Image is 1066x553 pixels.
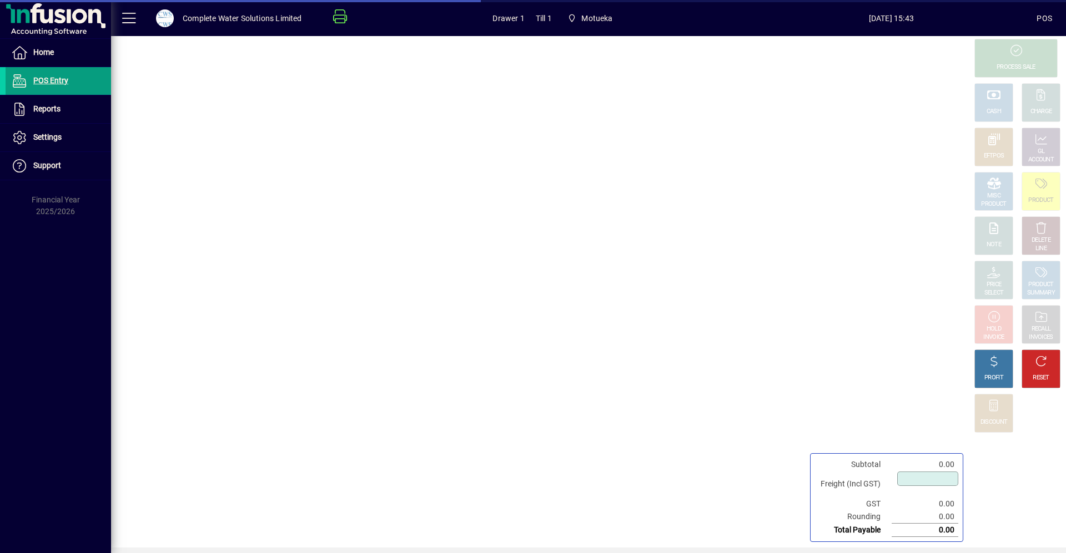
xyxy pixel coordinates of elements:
[6,95,111,123] a: Reports
[987,192,1000,200] div: MISC
[1038,148,1045,156] div: GL
[33,76,68,85] span: POS Entry
[1027,289,1055,297] div: SUMMARY
[33,133,62,141] span: Settings
[815,498,892,510] td: GST
[815,510,892,524] td: Rounding
[892,458,958,471] td: 0.00
[980,418,1007,427] div: DISCOUNT
[1035,245,1047,253] div: LINE
[987,325,1001,333] div: HOLD
[563,8,617,28] span: Motueka
[1028,196,1053,205] div: PRODUCT
[1032,325,1051,333] div: RECALL
[815,458,892,471] td: Subtotal
[6,124,111,151] a: Settings
[183,9,302,27] div: Complete Water Solutions Limited
[1030,108,1052,116] div: CHARGE
[981,200,1006,209] div: PRODUCT
[892,524,958,537] td: 0.00
[987,241,1001,249] div: NOTE
[987,108,1001,116] div: CASH
[746,9,1037,27] span: [DATE] 15:43
[997,63,1035,72] div: PROCESS SALE
[984,152,1004,160] div: EFTPOS
[33,161,61,170] span: Support
[892,498,958,510] td: 0.00
[815,524,892,537] td: Total Payable
[147,8,183,28] button: Profile
[1037,9,1052,27] div: POS
[33,48,54,57] span: Home
[6,39,111,67] a: Home
[6,152,111,180] a: Support
[1033,374,1049,382] div: RESET
[984,289,1004,297] div: SELECT
[815,471,892,498] td: Freight (Incl GST)
[983,333,1004,342] div: INVOICE
[492,9,524,27] span: Drawer 1
[581,9,612,27] span: Motueka
[33,104,61,113] span: Reports
[536,9,552,27] span: Till 1
[1032,236,1050,245] div: DELETE
[1028,281,1053,289] div: PRODUCT
[1029,333,1053,342] div: INVOICES
[984,374,1003,382] div: PROFIT
[987,281,1002,289] div: PRICE
[892,510,958,524] td: 0.00
[1028,156,1054,164] div: ACCOUNT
